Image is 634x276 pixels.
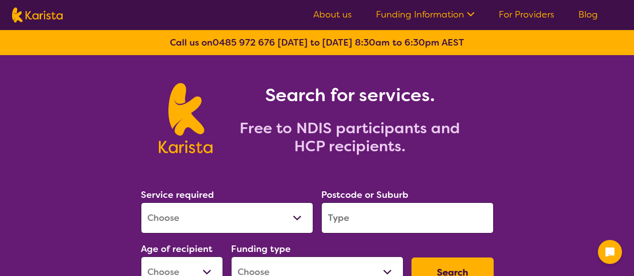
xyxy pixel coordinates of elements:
a: Funding Information [376,9,475,21]
label: Service required [141,189,214,201]
label: Age of recipient [141,243,213,255]
img: Karista logo [12,8,63,23]
h1: Search for services. [225,83,475,107]
a: For Providers [499,9,554,21]
a: 0485 972 676 [213,37,275,49]
input: Type [321,202,494,233]
b: Call us on [DATE] to [DATE] 8:30am to 6:30pm AEST [170,37,464,49]
h2: Free to NDIS participants and HCP recipients. [225,119,475,155]
a: About us [313,9,352,21]
label: Funding type [231,243,291,255]
a: Blog [578,9,598,21]
img: Karista logo [159,83,213,153]
label: Postcode or Suburb [321,189,408,201]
